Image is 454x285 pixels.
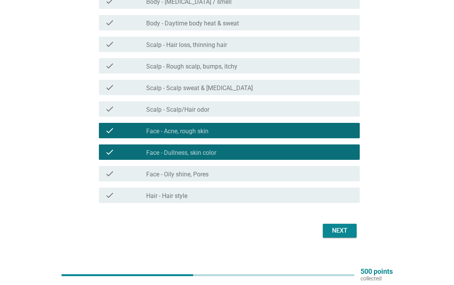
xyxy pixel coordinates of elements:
i: check [105,104,114,114]
label: Scalp - Hair loss, thinning hair [146,41,227,49]
p: collected [361,275,393,282]
label: Body - Daytime body heat & sweat [146,20,239,27]
i: check [105,169,114,178]
i: check [105,191,114,200]
i: check [105,83,114,92]
i: check [105,61,114,70]
i: check [105,148,114,157]
button: Next [323,224,357,238]
label: Face - Acne, rough skin [146,127,209,135]
i: check [105,40,114,49]
label: Scalp - Scalp sweat & [MEDICAL_DATA] [146,84,253,92]
label: Face - Oily shine, Pores [146,171,209,178]
label: Face - Dullness, skin color [146,149,216,157]
label: Scalp - Rough scalp, bumps, itchy [146,63,237,70]
label: Scalp - Scalp/Hair odor [146,106,209,114]
label: Hair - Hair style [146,192,187,200]
i: check [105,126,114,135]
p: 500 points [361,268,393,275]
div: Next [329,226,351,235]
i: check [105,18,114,27]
